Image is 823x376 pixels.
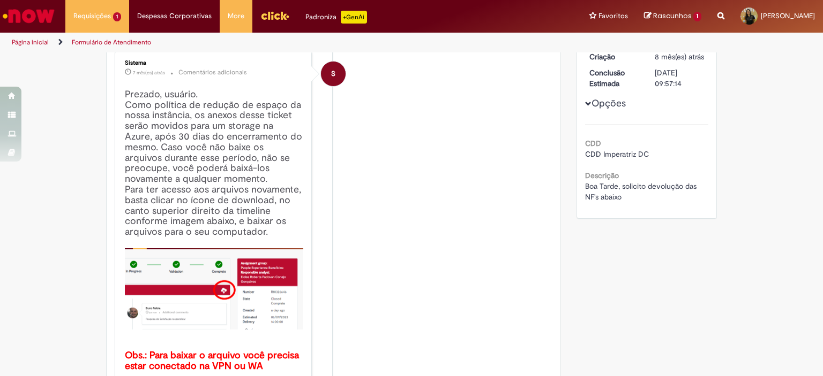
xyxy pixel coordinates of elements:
b: CDD [585,139,601,148]
span: [PERSON_NAME] [761,11,815,20]
b: Obs.: Para baixar o arquivo você precisa estar conectado na VPN ou WA [125,349,302,372]
a: Rascunhos [644,11,701,21]
span: 8 mês(es) atrás [655,52,704,62]
p: +GenAi [341,11,367,24]
a: Página inicial [12,38,49,47]
time: 22/01/2025 14:18:21 [655,52,704,62]
div: Padroniza [305,11,367,24]
small: Comentários adicionais [178,68,247,77]
span: More [228,11,244,21]
span: 1 [113,12,121,21]
span: Rascunhos [653,11,692,21]
span: Boa Tarde, solicito devolução das NF's abaixo [585,181,699,202]
dt: Criação [581,51,647,62]
div: System [321,62,346,86]
img: x_mdbda_azure_blob.picture2.png [125,248,303,329]
span: Despesas Corporativas [137,11,212,21]
div: [DATE] 09:57:14 [655,67,705,89]
span: Favoritos [598,11,628,21]
span: CDD Imperatriz DC [585,149,649,159]
a: Formulário de Atendimento [72,38,151,47]
span: S [331,61,335,87]
dt: Conclusão Estimada [581,67,647,89]
time: 08/03/2025 00:10:25 [133,70,165,76]
img: ServiceNow [1,5,56,27]
div: 22/01/2025 14:18:21 [655,51,705,62]
img: click_logo_yellow_360x200.png [260,7,289,24]
div: Sistema [125,60,303,66]
span: 7 mês(es) atrás [133,70,165,76]
b: Descrição [585,171,619,180]
span: 1 [693,12,701,21]
h4: Prezado, usuário. Como política de redução de espaço da nossa instância, os anexos desse ticket s... [125,89,303,372]
ul: Trilhas de página [8,33,541,52]
span: Requisições [73,11,111,21]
